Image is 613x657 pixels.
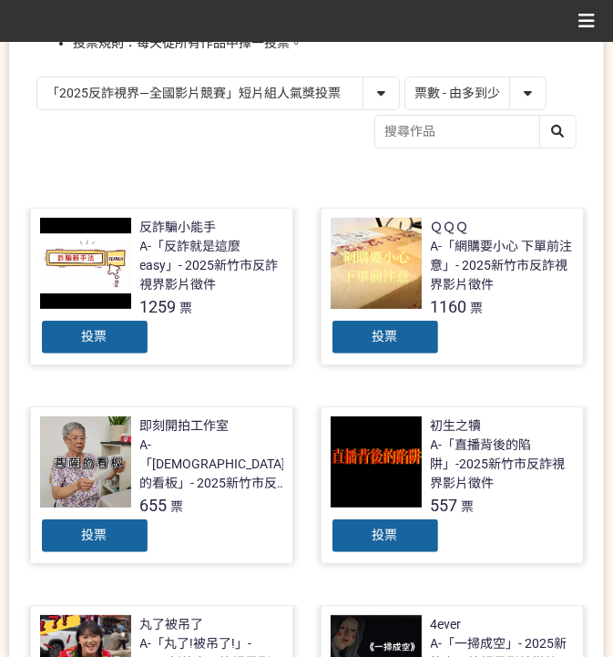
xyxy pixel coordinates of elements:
[82,329,107,344] span: 投票
[140,496,168,515] span: 655
[471,301,484,315] span: 票
[171,499,184,514] span: 票
[431,416,482,436] div: 初生之犢
[180,301,193,315] span: 票
[373,329,398,344] span: 投票
[140,615,204,634] div: 丸了被吊了
[373,528,398,542] span: 投票
[462,499,475,514] span: 票
[82,528,107,542] span: 投票
[431,218,469,237] div: ＱＱＱ
[321,208,584,365] a: ＱＱＱA-「網購要小心 下單前注意」- 2025新竹市反詐視界影片徵件1160票投票
[73,34,577,53] li: 投票規則：每天從所有作品中擇一投票。
[140,436,286,493] div: A-「[DEMOGRAPHIC_DATA]的看板」- 2025新竹市反詐視界影片徵件
[375,116,576,148] input: 搜尋作品
[431,615,462,634] div: 4ever
[30,406,293,564] a: 即刻開拍工作室A-「[DEMOGRAPHIC_DATA]的看板」- 2025新竹市反詐視界影片徵件655票投票
[431,436,574,493] div: A-「直播背後的陷阱」-2025新竹市反詐視界影片徵件
[140,416,230,436] div: 即刻開拍工作室
[140,218,217,237] div: 反詐騙小能手
[321,406,584,564] a: 初生之犢A-「直播背後的陷阱」-2025新竹市反詐視界影片徵件557票投票
[140,297,177,316] span: 1259
[431,297,467,316] span: 1160
[140,237,283,294] div: A-「反詐就是這麼easy」- 2025新竹市反詐視界影片徵件
[30,208,293,365] a: 反詐騙小能手A-「反詐就是這麼easy」- 2025新竹市反詐視界影片徵件1259票投票
[431,237,574,294] div: A-「網購要小心 下單前注意」- 2025新竹市反詐視界影片徵件
[431,496,458,515] span: 557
